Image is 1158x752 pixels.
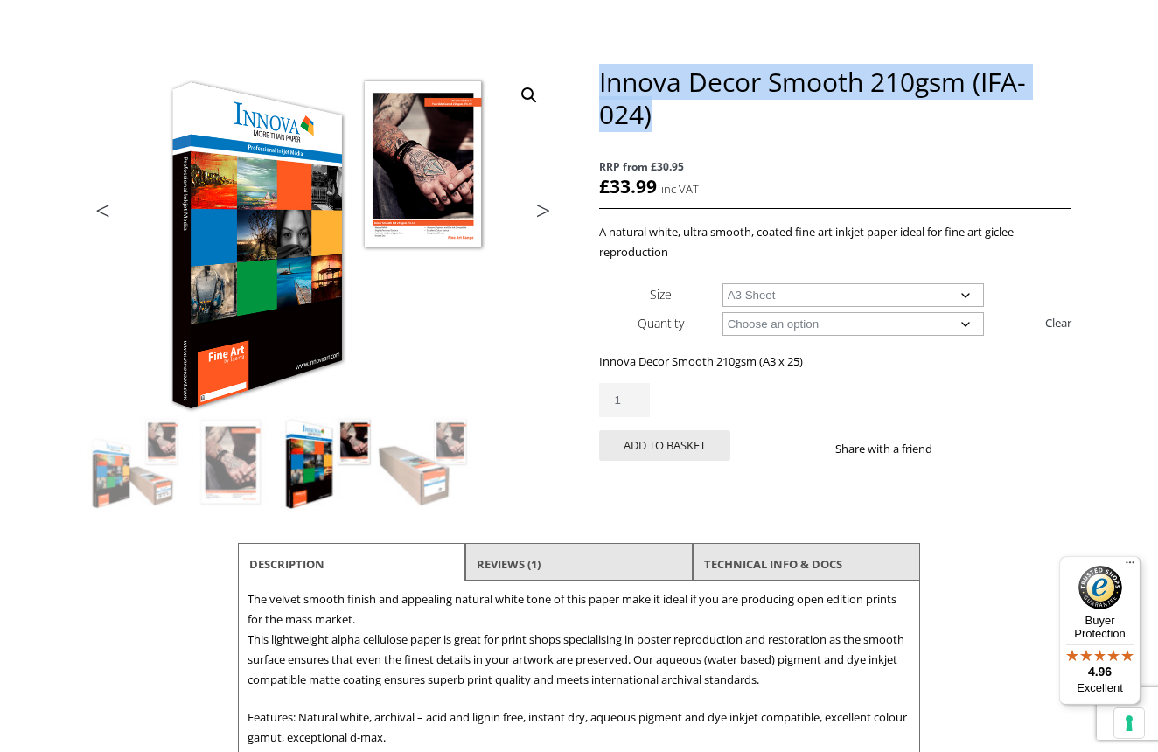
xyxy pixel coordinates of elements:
p: Share with a friend [835,439,953,459]
button: Add to basket [599,430,730,461]
input: Product quantity [599,383,650,417]
img: Innova Decor Smooth 210gsm (IFA-024) - Image 3 [280,415,374,510]
a: Description [249,548,324,580]
a: Reviews (1) [477,548,541,580]
label: Quantity [638,315,684,331]
p: A natural white, ultra smooth, coated fine art inkjet paper ideal for fine art giclee reproduction [599,222,1071,262]
h1: Innova Decor Smooth 210gsm (IFA-024) [599,66,1071,130]
a: Clear options [1045,309,1071,337]
bdi: 33.99 [599,174,657,198]
button: Your consent preferences for tracking technologies [1114,708,1144,738]
img: Innova Decor Smooth 210gsm (IFA-024) - Image 2 [184,415,278,510]
button: Menu [1120,556,1141,577]
span: RRP from £30.95 [599,157,1071,177]
button: Trusted Shops TrustmarkBuyer Protection4.96Excellent [1059,556,1141,705]
img: email sharing button [995,442,1009,456]
p: Excellent [1059,681,1141,695]
img: facebook sharing button [953,442,967,456]
img: Trusted Shops Trustmark [1078,566,1122,609]
span: 4.96 [1088,665,1112,679]
p: Buyer Protection [1059,614,1141,640]
a: TECHNICAL INFO & DOCS [704,548,842,580]
p: Innova Decor Smooth 210gsm (A3 x 25) [599,352,1071,372]
img: Innova Decor Smooth 210gsm (IFA-024) - Image 4 [376,415,471,510]
a: View full-screen image gallery [513,80,545,111]
p: The velvet smooth finish and appealing natural white tone of this paper make it ideal if you are ... [248,589,910,690]
p: Features: Natural white, archival – acid and lignin free, instant dry, aqueous pigment and dye in... [248,707,910,748]
img: Innova Decor Smooth 210gsm (IFA-024) [87,415,182,510]
span: £ [599,174,610,198]
img: twitter sharing button [974,442,988,456]
label: Size [650,286,672,303]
